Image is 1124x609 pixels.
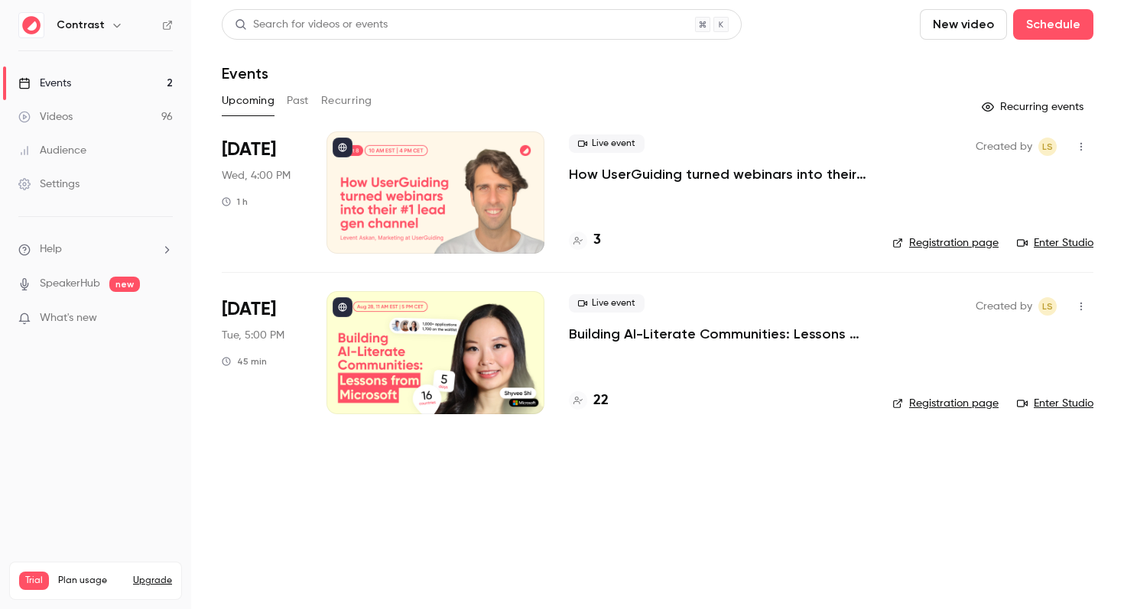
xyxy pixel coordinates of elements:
[222,355,267,368] div: 45 min
[154,312,173,326] iframe: Noticeable Trigger
[40,241,62,258] span: Help
[1042,138,1053,156] span: LS
[569,134,645,153] span: Live event
[976,138,1032,156] span: Created by
[222,196,248,208] div: 1 h
[40,310,97,326] span: What's new
[222,131,302,254] div: Oct 8 Wed, 10:00 AM (America/New York)
[593,230,601,251] h4: 3
[321,89,372,113] button: Recurring
[222,89,275,113] button: Upcoming
[569,230,601,251] a: 3
[1038,297,1057,316] span: Lusine Sargsyan
[19,572,49,590] span: Trial
[18,177,80,192] div: Settings
[892,235,999,251] a: Registration page
[222,64,268,83] h1: Events
[222,297,276,322] span: [DATE]
[975,95,1093,119] button: Recurring events
[1013,9,1093,40] button: Schedule
[18,143,86,158] div: Audience
[109,277,140,292] span: new
[892,396,999,411] a: Registration page
[58,575,124,587] span: Plan usage
[569,294,645,313] span: Live event
[18,76,71,91] div: Events
[222,291,302,413] div: Dec 9 Tue, 11:00 AM (America/New York)
[40,276,100,292] a: SpeakerHub
[1042,297,1053,316] span: LS
[1038,138,1057,156] span: Lusine Sargsyan
[920,9,1007,40] button: New video
[19,13,44,37] img: Contrast
[133,575,172,587] button: Upgrade
[569,390,609,411] a: 22
[569,165,868,183] a: How UserGuiding turned webinars into their #1 lead gen channel
[18,241,173,258] li: help-dropdown-opener
[569,325,868,343] a: Building AI-Literate Communities: Lessons from Microsoft
[287,89,309,113] button: Past
[57,18,105,33] h6: Contrast
[222,138,276,162] span: [DATE]
[1017,396,1093,411] a: Enter Studio
[1017,235,1093,251] a: Enter Studio
[235,17,388,33] div: Search for videos or events
[222,328,284,343] span: Tue, 5:00 PM
[593,390,609,411] h4: 22
[18,109,73,125] div: Videos
[222,168,291,183] span: Wed, 4:00 PM
[976,297,1032,316] span: Created by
